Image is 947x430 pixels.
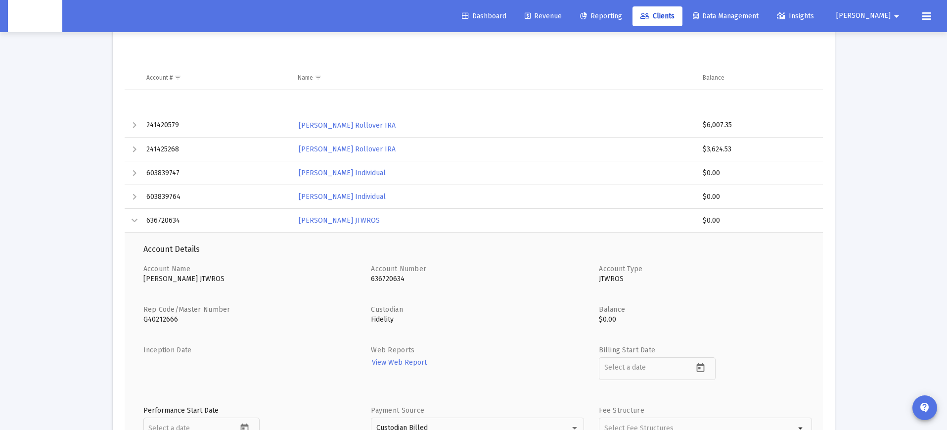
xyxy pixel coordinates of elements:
td: Expand [125,185,139,209]
div: $0.00 [703,216,813,226]
span: Clients [640,12,675,20]
a: Data Management [685,6,767,26]
span: View Web Report [372,358,427,367]
span: Show filter options for column 'Name' [315,74,322,81]
td: 603839764 [139,185,291,209]
span: Data Management [693,12,759,20]
a: Revenue [517,6,570,26]
div: Balance [703,74,724,82]
mat-icon: contact_support [919,402,931,414]
a: View Web Report [371,355,428,370]
a: [PERSON_NAME] Individual [298,166,387,180]
label: Performance Start Date [143,406,219,415]
div: Account # [146,74,173,82]
p: 636720634 [371,274,584,284]
span: [PERSON_NAME] Individual [299,169,386,177]
a: Clients [632,6,682,26]
span: [PERSON_NAME] Individual [299,192,386,201]
span: Revenue [525,12,562,20]
input: Select a date [604,363,693,372]
div: $3,624.53 [703,144,813,154]
label: Payment Source [371,406,424,415]
a: [PERSON_NAME] JTWROS [298,213,381,228]
label: Web Reports [371,346,414,354]
span: [PERSON_NAME] [836,12,891,20]
h3: Account Details [143,242,804,256]
td: Column Account # [139,66,291,90]
td: 603839747 [139,161,291,185]
span: [PERSON_NAME] JTWROS [299,216,380,225]
div: $6,007.35 [703,120,813,130]
td: Collapse [125,209,139,233]
div: $0.00 [703,192,813,202]
span: Reporting [580,12,622,20]
button: [PERSON_NAME] [824,6,914,26]
p: [PERSON_NAME] JTWROS [143,274,357,284]
td: 636720634 [139,209,291,233]
button: Open calendar [693,361,708,375]
mat-icon: arrow_drop_down [891,6,902,26]
td: Expand [125,114,139,138]
td: Expand [125,161,139,185]
span: [PERSON_NAME] Rollover IRA [299,121,396,130]
label: Billing Start Date [599,346,655,354]
img: Dashboard [15,6,55,26]
label: Fee Structure [599,406,644,415]
label: Inception Date [143,346,192,354]
span: Show filter options for column 'Account #' [174,74,181,81]
div: Name [298,74,313,82]
a: Dashboard [454,6,514,26]
div: $0.00 [703,168,813,178]
span: [PERSON_NAME] Rollover IRA [299,145,396,153]
p: $0.00 [599,315,812,325]
label: Account Type [599,265,642,273]
a: [PERSON_NAME] Rollover IRA [298,118,397,133]
p: Fidelity [371,315,584,325]
label: Balance [599,305,625,314]
span: Insights [777,12,814,20]
label: Custodian [371,305,403,314]
td: Column Name [291,66,696,90]
p: JTWROS [599,274,812,284]
a: Reporting [572,6,630,26]
a: [PERSON_NAME] Rollover IRA [298,142,397,156]
td: 241425268 [139,138,291,161]
a: Insights [769,6,822,26]
label: Rep Code/Master Number [143,305,230,314]
a: [PERSON_NAME] Individual [298,190,387,204]
td: 241420579 [139,114,291,138]
td: Column Balance [696,66,822,90]
label: Account Name [143,265,190,273]
td: Expand [125,138,139,161]
label: Account Number [371,265,426,273]
span: Dashboard [462,12,506,20]
p: G40212666 [143,315,357,325]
